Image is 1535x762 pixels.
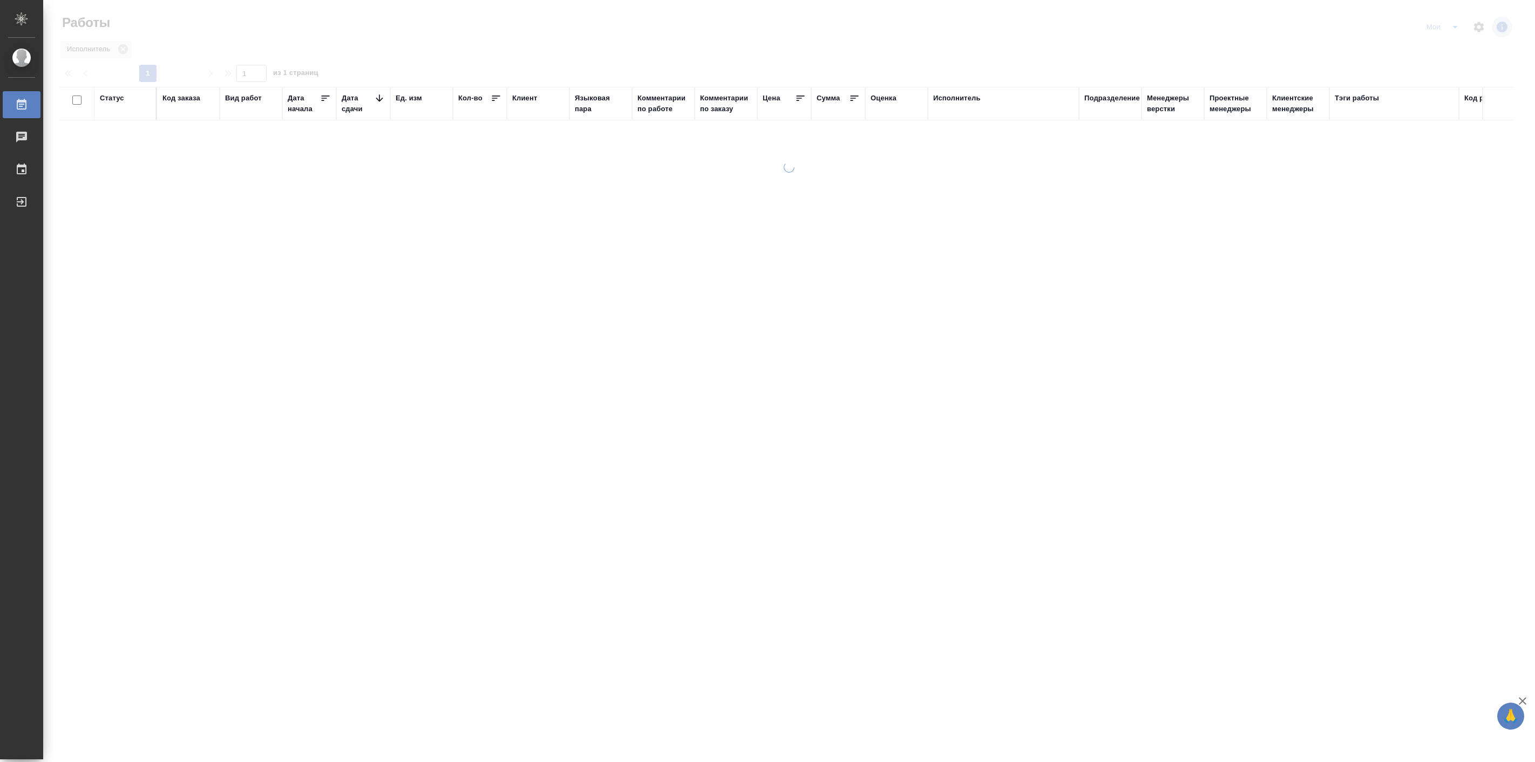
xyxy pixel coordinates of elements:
[575,93,627,114] div: Языковая пара
[1335,93,1379,104] div: Тэги работы
[763,93,780,104] div: Цена
[162,93,200,104] div: Код заказа
[342,93,374,114] div: Дата сдачи
[458,93,483,104] div: Кол-во
[637,93,689,114] div: Комментарии по работе
[1147,93,1199,114] div: Менеджеры верстки
[933,93,981,104] div: Исполнитель
[288,93,320,114] div: Дата начала
[225,93,262,104] div: Вид работ
[700,93,752,114] div: Комментарии по заказу
[1084,93,1140,104] div: Подразделение
[1497,703,1524,730] button: 🙏
[512,93,537,104] div: Клиент
[100,93,124,104] div: Статус
[817,93,840,104] div: Сумма
[396,93,422,104] div: Ед. изм
[1272,93,1324,114] div: Клиентские менеджеры
[1464,93,1506,104] div: Код работы
[1210,93,1261,114] div: Проектные менеджеры
[1502,705,1520,727] span: 🙏
[871,93,896,104] div: Оценка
